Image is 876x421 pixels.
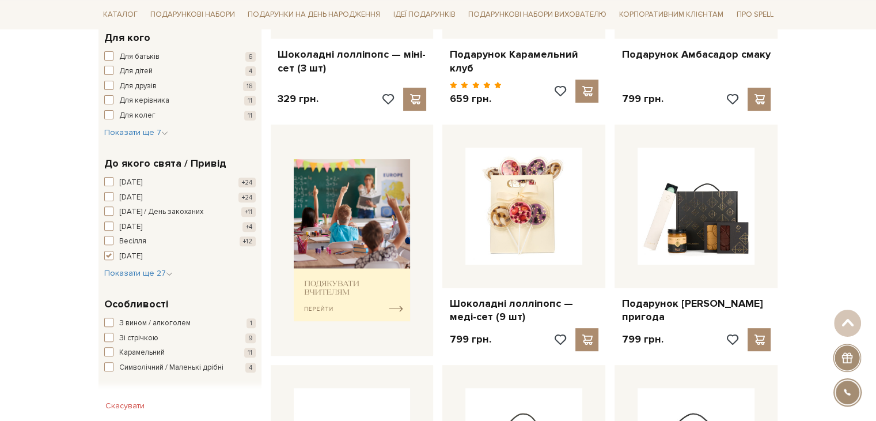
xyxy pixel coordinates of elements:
[247,318,256,328] span: 1
[119,221,142,233] span: [DATE]
[119,177,142,189] span: [DATE]
[104,192,256,204] button: [DATE] +24
[449,48,598,75] a: Подарунок Карамельний клуб
[119,51,160,63] span: Для батьків
[294,159,411,321] img: banner
[244,111,256,121] span: 11
[104,221,256,233] button: [DATE] +4
[119,251,142,262] span: [DATE]
[244,96,256,106] span: 11
[278,92,318,106] p: 329 грн.
[615,5,728,24] a: Корпоративним клієнтам
[104,268,173,279] button: Показати ще 27
[731,6,778,24] a: Про Spell
[104,127,168,138] button: Показати ще 7
[449,92,502,106] p: 659 грн.
[464,5,611,24] a: Подарункові набори вихователю
[104,95,256,107] button: Для керівника 11
[449,333,491,346] p: 799 грн.
[241,207,256,217] span: +11
[621,48,771,61] a: Подарунок Амбасадор смаку
[119,362,223,374] span: Символічний / Маленькі дрібні
[104,296,168,312] span: Особливості
[104,251,256,262] button: [DATE]
[243,81,256,91] span: 16
[104,177,256,189] button: [DATE] +24
[104,362,256,374] button: Символічний / Маленькі дрібні 4
[245,333,256,343] span: 9
[119,192,142,204] span: [DATE]
[104,236,256,247] button: Весілля +12
[449,297,598,324] a: Шоколадні лолліпопс — меді-сет (9 шт)
[119,333,158,344] span: Зі стрічкою
[388,6,460,24] a: Ідеї подарунків
[98,6,142,24] a: Каталог
[119,236,146,247] span: Весілля
[104,333,256,344] button: Зі стрічкою 9
[104,110,256,122] button: Для колег 11
[119,347,165,359] span: Карамельний
[240,236,256,246] span: +12
[242,222,256,232] span: +4
[119,81,157,92] span: Для друзів
[244,348,256,358] span: 11
[146,6,240,24] a: Подарункові набори
[104,347,256,359] button: Карамельний 11
[245,363,256,373] span: 4
[104,30,150,46] span: Для кого
[104,81,256,92] button: Для друзів 16
[104,66,256,77] button: Для дітей 4
[104,127,168,137] span: Показати ще 7
[104,318,256,329] button: З вином / алкоголем 1
[104,156,226,171] span: До якого свята / Привід
[621,297,771,324] a: Подарунок [PERSON_NAME] пригода
[119,110,156,122] span: Для колег
[119,206,203,218] span: [DATE] / День закоханих
[621,333,663,346] p: 799 грн.
[278,48,427,75] a: Шоколадні лолліпопс — міні-сет (3 шт)
[98,397,151,415] button: Скасувати
[621,92,663,106] p: 799 грн.
[238,193,256,202] span: +24
[104,51,256,63] button: Для батьків 6
[245,66,256,76] span: 4
[119,95,169,107] span: Для керівника
[245,52,256,62] span: 6
[238,178,256,187] span: +24
[119,318,191,329] span: З вином / алкоголем
[243,6,385,24] a: Подарунки на День народження
[104,268,173,278] span: Показати ще 27
[119,66,153,77] span: Для дітей
[104,206,256,218] button: [DATE] / День закоханих +11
